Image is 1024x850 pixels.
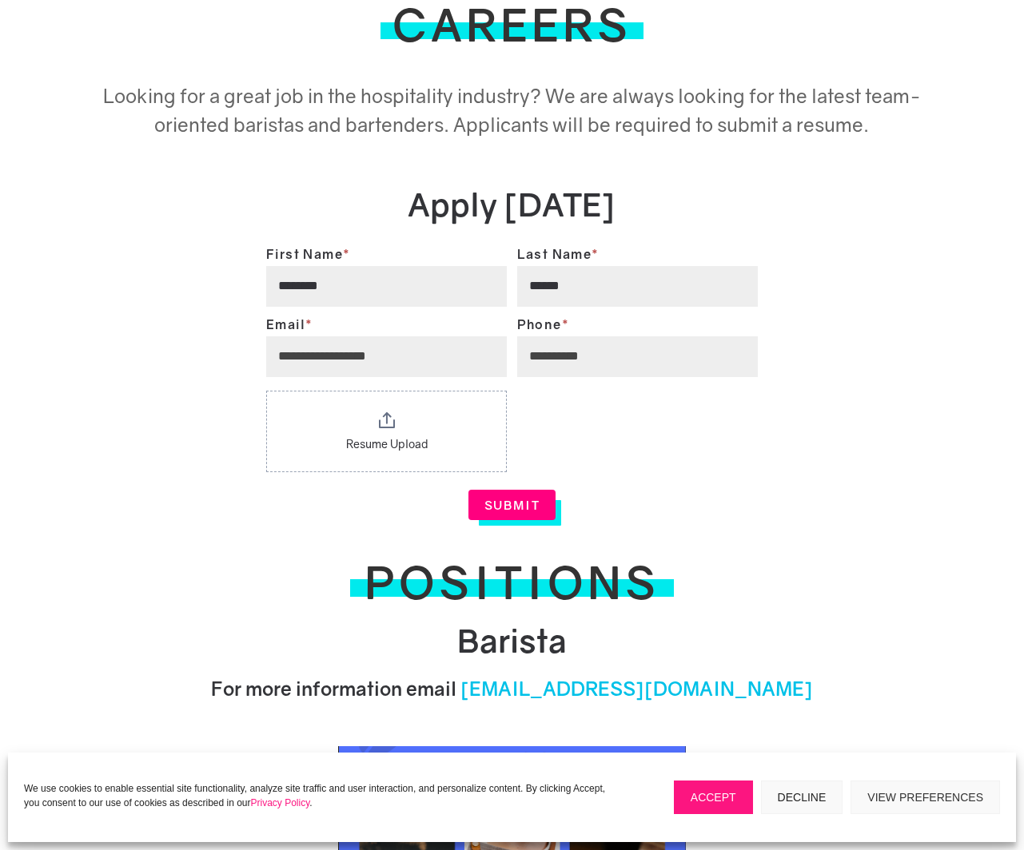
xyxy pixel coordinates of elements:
[211,677,456,700] span: For more information email
[346,436,428,452] button: Resume Upload. Resume Upload. Maximum file size: 52.43MB
[460,677,813,700] span: [EMAIL_ADDRESS][DOMAIN_NAME]
[468,490,556,520] button: Submit
[517,387,757,449] iframe: reCAPTCHA
[24,781,618,810] p: We use cookies to enable essential site functionality, analyze site traffic and user interaction,...
[102,623,922,666] h2: Barista
[761,780,843,814] button: Decline
[103,84,921,136] span: Looking for a great job in the hospitality industry? We are always looking for the latest team-or...
[392,2,632,55] h1: Careers
[674,780,753,814] button: Accept
[365,560,659,613] h1: positions
[102,187,922,230] h2: Apply [DATE]
[851,780,1000,814] button: View preferences
[251,797,310,808] a: Privacy Policy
